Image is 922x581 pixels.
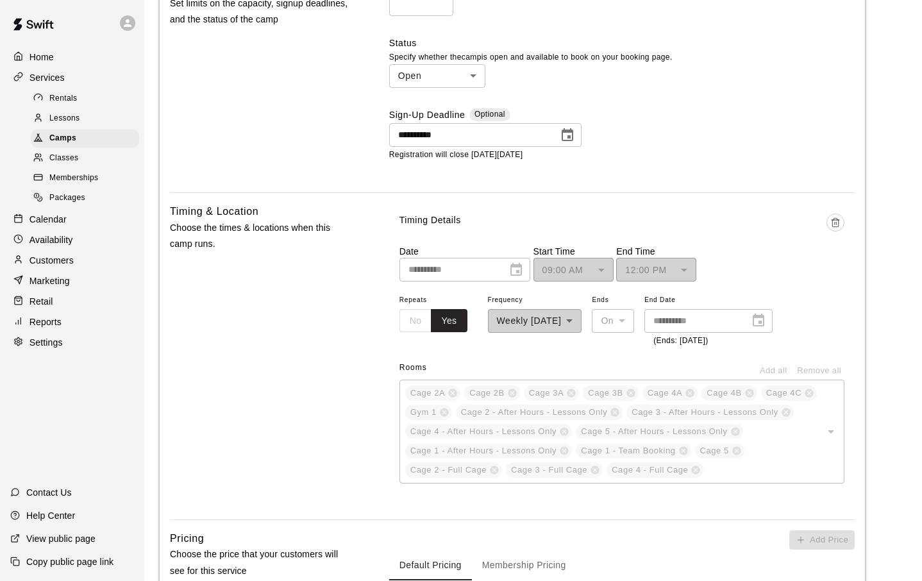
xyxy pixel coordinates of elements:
p: Copy public page link [26,555,113,568]
p: Availability [29,233,73,246]
span: Rentals [49,92,78,105]
p: Contact Us [26,486,72,499]
p: Choose the price that your customers will see for this service [170,546,348,578]
a: Camps [31,129,144,149]
span: Lessons [49,112,80,125]
label: Sign-Up Deadline [389,108,465,123]
button: Membership Pricing [472,550,576,580]
p: Services [29,71,65,84]
span: Optional [474,110,505,119]
div: Rentals [31,90,139,108]
p: Calendar [29,213,67,226]
span: Repeats [399,292,478,309]
div: On [592,309,634,333]
span: Delete time [826,214,844,245]
p: Specify whether the camp is open and available to book on your booking page. [389,51,855,64]
p: Home [29,51,54,63]
p: Registration will close [DATE][DATE] [389,149,855,162]
div: outlined button group [399,309,467,333]
p: Date [399,245,530,258]
div: Memberships [31,169,139,187]
h6: Pricing [170,530,204,547]
span: End Date [644,292,773,309]
div: Classes [31,149,139,167]
a: Marketing [10,271,134,290]
div: Packages [31,189,139,207]
p: Choose the times & locations when this camp runs. [170,220,348,252]
div: Camps [31,130,139,147]
p: Marketing [29,274,70,287]
h6: Timing & Location [170,203,258,220]
p: Timing Details [399,214,461,227]
a: Retail [10,292,134,311]
button: Default Pricing [389,550,472,580]
span: Camps [49,132,76,145]
p: Start Time [533,245,614,258]
a: Memberships [31,169,144,189]
p: Retail [29,295,53,308]
span: Memberships [49,172,98,185]
p: Settings [29,336,63,349]
label: Status [389,37,855,49]
a: Reports [10,312,134,332]
p: View public page [26,532,96,545]
span: Frequency [488,292,582,309]
p: (Ends: [DATE]) [653,335,764,348]
p: Help Center [26,509,75,522]
a: Services [10,68,134,87]
span: Classes [49,152,78,165]
span: Ends [592,292,634,309]
p: Customers [29,254,74,267]
a: Settings [10,333,134,352]
a: Rentals [31,88,144,108]
span: Packages [49,192,85,205]
p: Reports [29,316,62,328]
p: End Time [616,245,696,258]
a: Customers [10,251,134,270]
div: Open [389,64,485,88]
button: Choose date, selected date is Nov 14, 2025 [555,122,580,148]
a: Availability [10,230,134,249]
div: Lessons [31,110,139,128]
a: Home [10,47,134,67]
a: Classes [31,149,144,169]
a: Packages [31,189,144,208]
button: Yes [431,309,467,333]
span: Rooms [399,363,427,372]
a: Calendar [10,210,134,229]
a: Lessons [31,108,144,128]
